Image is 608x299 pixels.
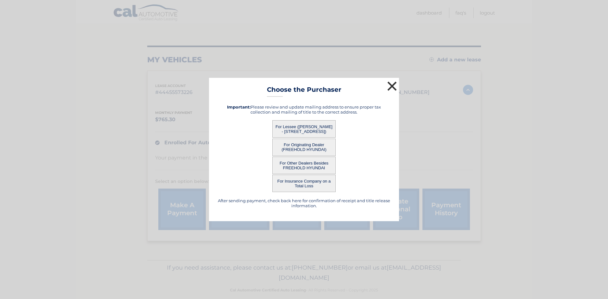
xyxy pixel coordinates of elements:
[217,104,391,115] h5: Please review and update mailing address to ensure proper tax collection and mailing of title to ...
[272,120,336,138] button: For Lessee ([PERSON_NAME] - [STREET_ADDRESS])
[217,198,391,208] h5: After sending payment, check back here for confirmation of receipt and title release information.
[267,86,341,97] h3: Choose the Purchaser
[272,139,336,156] button: For Originating Dealer (FREEHOLD HYUNDAI)
[227,104,250,109] strong: Important:
[272,175,336,192] button: For Insurance Company on a Total Loss
[386,80,398,92] button: ×
[272,157,336,174] button: For Other Dealers Besides FREEHOLD HYUNDAI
